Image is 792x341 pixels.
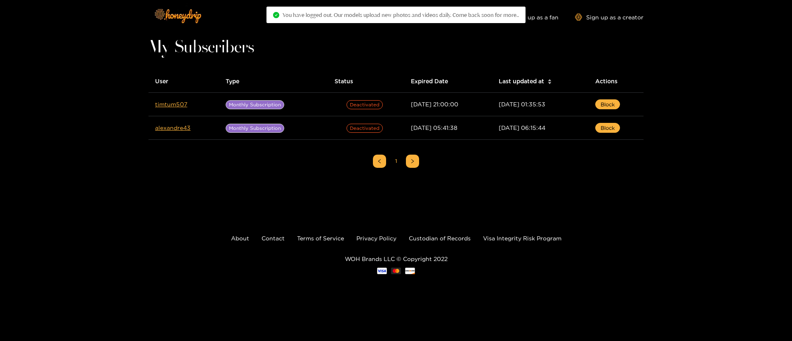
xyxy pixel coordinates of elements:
[411,125,457,131] span: [DATE] 05:41:38
[409,235,471,241] a: Custodian of Records
[283,12,519,18] span: You have logged out. Our models upload new photos and videos daily. Come back soon for more..
[595,123,620,133] button: Block
[356,235,396,241] a: Privacy Policy
[297,235,344,241] a: Terms of Service
[273,12,279,18] span: check-circle
[499,101,545,107] span: [DATE] 01:35:53
[219,70,328,93] th: Type
[148,70,219,93] th: User
[148,42,643,54] h1: My Subscribers
[346,100,383,109] span: Deactivated
[547,78,552,82] span: caret-up
[346,124,383,133] span: Deactivated
[231,235,249,241] a: About
[406,155,419,168] button: right
[377,159,382,164] span: left
[262,235,285,241] a: Contact
[373,155,386,168] li: Previous Page
[410,159,415,164] span: right
[502,14,559,21] a: Sign up as a fan
[155,125,191,131] a: alexandre43
[226,124,284,133] span: Monthly Subscription
[483,235,561,241] a: Visa Integrity Risk Program
[155,101,187,107] a: timtum507
[411,101,458,107] span: [DATE] 21:00:00
[547,81,552,85] span: caret-down
[328,70,405,93] th: Status
[575,14,643,21] a: Sign up as a creator
[389,155,403,168] li: 1
[589,70,643,93] th: Actions
[499,125,545,131] span: [DATE] 06:15:44
[404,70,492,93] th: Expired Date
[595,99,620,109] button: Block
[390,155,402,167] a: 1
[373,155,386,168] button: left
[601,124,615,132] span: Block
[601,100,615,108] span: Block
[499,77,544,86] span: Last updated at
[406,155,419,168] li: Next Page
[226,100,284,109] span: Monthly Subscription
